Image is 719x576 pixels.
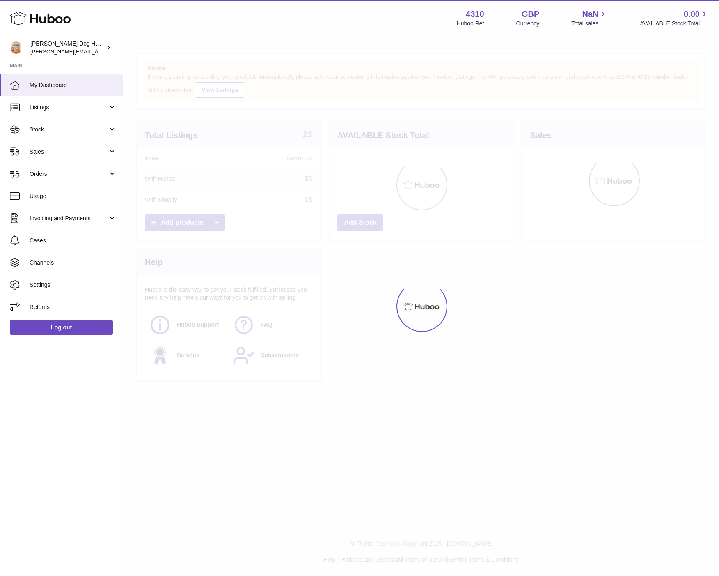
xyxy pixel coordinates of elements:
span: Orders [30,170,108,178]
span: [PERSON_NAME][EMAIL_ADDRESS][DOMAIN_NAME] [30,48,165,55]
span: NaN [582,9,598,20]
div: Currency [516,20,540,28]
div: Huboo Ref [457,20,484,28]
span: Returns [30,303,117,311]
strong: 4310 [466,9,484,20]
a: Log out [10,320,113,335]
span: Channels [30,259,117,267]
strong: GBP [522,9,539,20]
span: My Dashboard [30,81,117,89]
span: Invoicing and Payments [30,214,108,222]
span: Cases [30,237,117,244]
span: Listings [30,104,108,111]
span: Usage [30,192,117,200]
span: AVAILABLE Stock Total [640,20,709,28]
span: 0.00 [684,9,700,20]
a: NaN Total sales [571,9,608,28]
div: [PERSON_NAME] Dog House [30,40,104,55]
span: Sales [30,148,108,156]
span: Stock [30,126,108,134]
span: Settings [30,281,117,289]
img: toby@hackneydoghouse.com [10,41,22,54]
span: Total sales [571,20,608,28]
a: 0.00 AVAILABLE Stock Total [640,9,709,28]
